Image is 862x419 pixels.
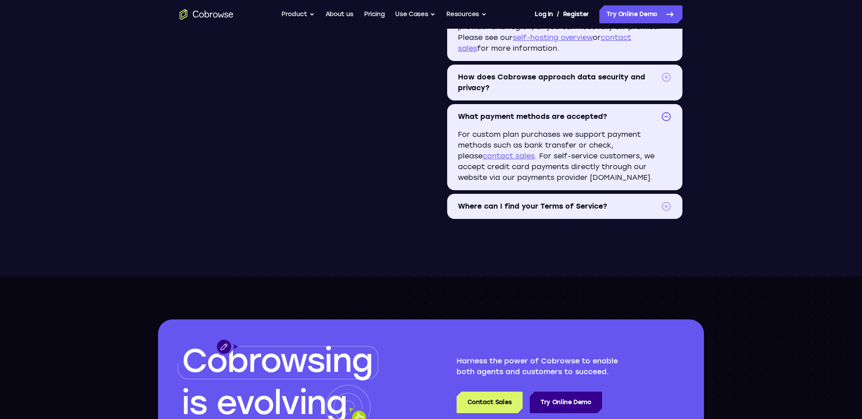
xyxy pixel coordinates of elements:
a: Register [563,5,589,23]
span: How does Cobrowse approach data security and privacy? [458,72,657,93]
a: Try Online Demo [599,5,682,23]
a: Pricing [364,5,385,23]
a: contact sales [483,152,535,160]
p: Harness the power of Cobrowse to enable both agents and customers to succeed. [457,356,637,377]
button: Use Cases [395,5,435,23]
a: Contact Sales [457,392,523,413]
span: What payment methods are accepted? [458,111,657,122]
p: For custom plan purchases we support payment methods such as bank transfer or check, please . For... [447,129,682,190]
summary: How does Cobrowse approach data security and privacy? [447,65,682,100]
span: Cobrowsing [182,341,372,380]
summary: What payment methods are accepted? [447,104,682,129]
a: Go to the home page [180,9,233,20]
span: / [557,9,559,20]
a: self-hosting overview [513,33,593,42]
a: Log In [535,5,553,23]
summary: Where can I find your Terms of Service? [447,194,682,219]
button: Resources [446,5,487,23]
button: Product [281,5,315,23]
span: Where can I find your Terms of Service? [458,201,657,212]
a: About us [325,5,353,23]
p: Yes, you can host privately with your chosen cloud provider and region, or you can host fully on-... [447,11,682,61]
a: Try Online Demo [530,392,602,413]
